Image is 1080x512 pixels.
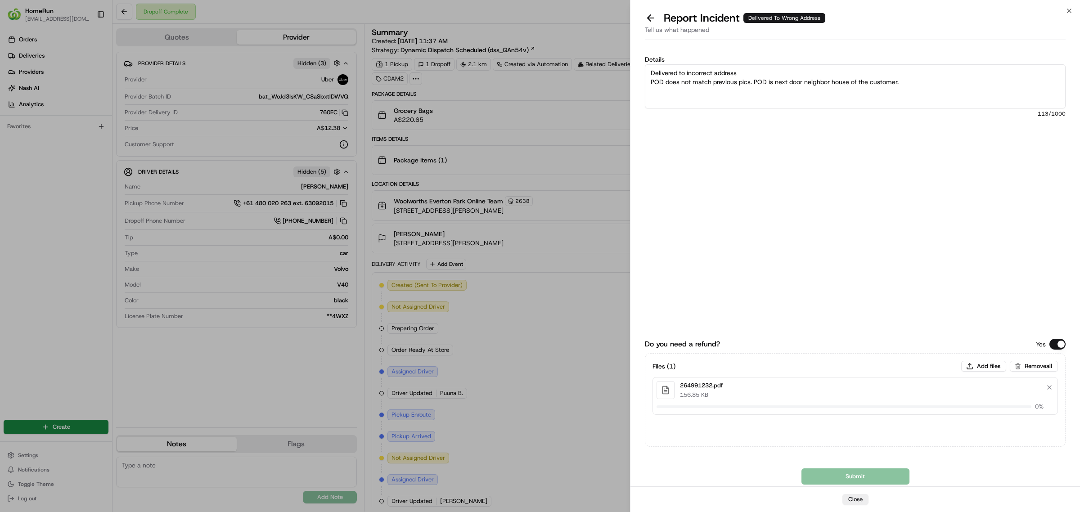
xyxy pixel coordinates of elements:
p: Report Incident [664,11,825,25]
div: Tell us what happened [645,25,1066,40]
button: Removeall [1010,361,1058,372]
div: Delivered To Wrong Address [743,13,825,23]
button: Close [842,494,868,505]
label: Do you need a refund? [645,339,720,350]
p: Yes [1036,340,1046,349]
span: 113 /1000 [645,110,1066,117]
button: Remove file [1043,381,1056,394]
h3: Files ( 1 ) [652,362,675,371]
p: 156.85 KB [680,391,723,399]
textarea: Delivered to incorrect address POD does not match previous pics. POD is next door neighbor house ... [645,64,1066,108]
label: Details [645,56,1066,63]
span: 0 % [1035,403,1052,411]
p: 264991232.pdf [680,381,723,390]
button: Add files [961,361,1006,372]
